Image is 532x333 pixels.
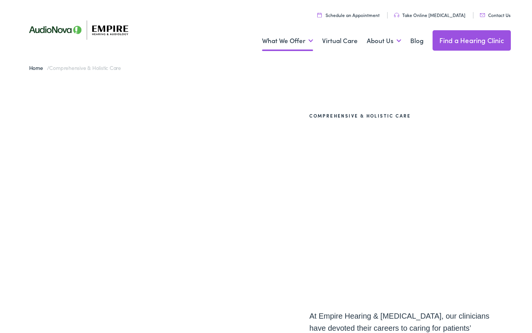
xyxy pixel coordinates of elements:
[410,27,423,55] a: Blog
[317,12,380,18] a: Schedule an Appointment
[480,12,510,18] a: Contact Us
[394,13,399,17] img: utility icon
[49,64,121,71] span: Comprehensive & Holistic Care
[317,12,322,17] img: utility icon
[29,64,47,71] a: Home
[394,12,465,18] a: Take Online [MEDICAL_DATA]
[262,27,313,55] a: What We Offer
[367,27,401,55] a: About Us
[433,30,511,51] a: Find a Hearing Clinic
[29,64,121,71] span: /
[309,113,491,118] h2: Comprehensive & Holistic Care
[322,27,358,55] a: Virtual Care
[480,13,485,17] img: utility icon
